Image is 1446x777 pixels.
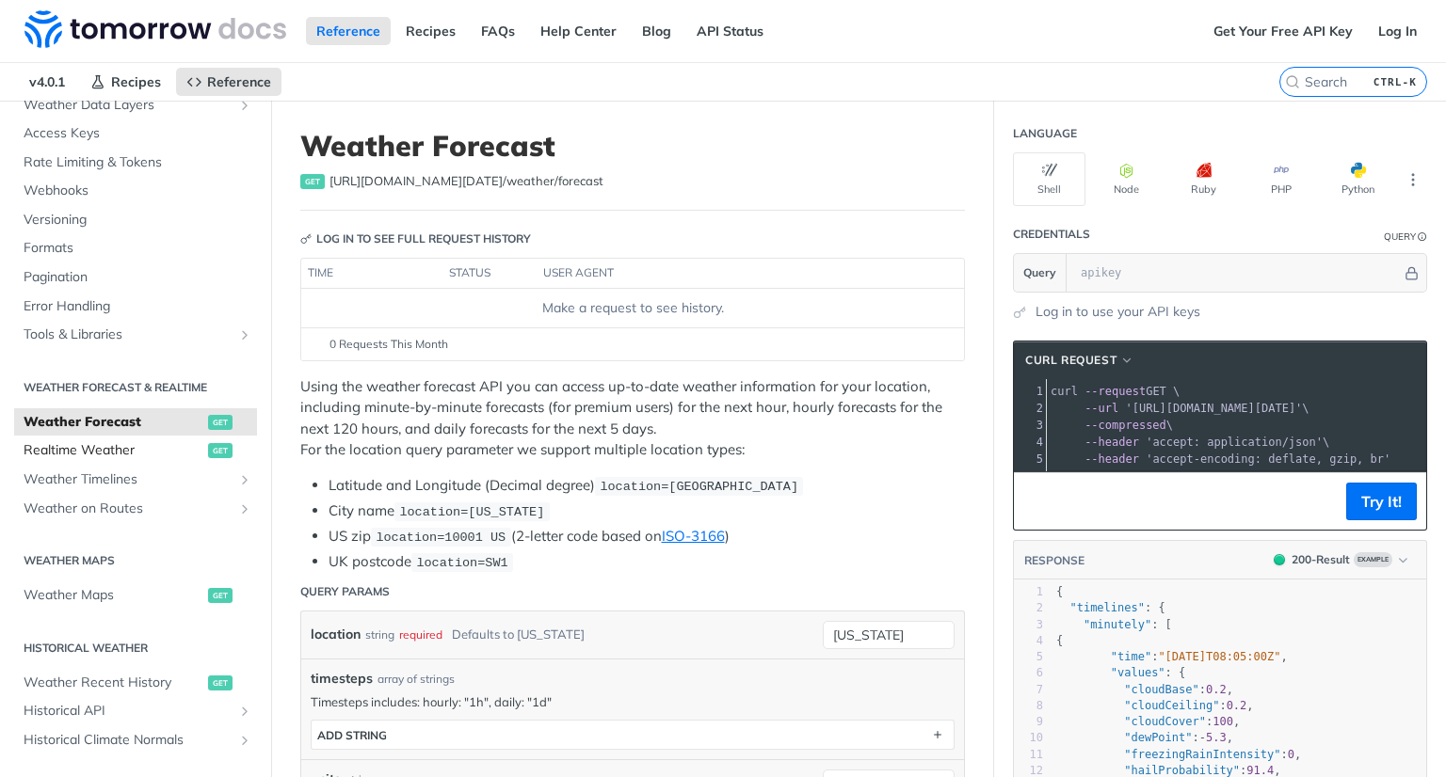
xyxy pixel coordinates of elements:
[1084,436,1139,449] span: --header
[1056,650,1288,663] span: : ,
[19,68,75,96] span: v4.0.1
[1023,551,1085,570] button: RESPONSE
[1056,748,1301,761] span: : ,
[1199,731,1206,744] span: -
[24,182,252,200] span: Webhooks
[378,671,455,688] div: array of strings
[632,17,682,45] a: Blog
[1051,436,1329,449] span: \
[1014,254,1067,292] button: Query
[311,669,373,689] span: timesteps
[1056,601,1165,614] span: : {
[329,172,603,191] span: https://api.tomorrow.io/v4/weather/forecast
[14,466,257,494] a: Weather TimelinesShow subpages for Weather Timelines
[365,621,394,648] div: string
[24,470,233,489] span: Weather Timelines
[237,704,252,719] button: Show subpages for Historical API
[309,298,956,318] div: Make a request to see history.
[1158,650,1280,663] span: "[DATE]T08:05:00Z"
[1014,730,1043,746] div: 10
[1213,715,1233,728] span: 100
[329,551,965,573] li: UK postcode
[1264,550,1417,569] button: 200200-ResultExample
[1051,385,1078,398] span: curl
[24,499,233,518] span: Weather on Routes
[416,556,507,570] span: location=SW1
[1069,601,1144,614] span: "timelines"
[1402,263,1422,282] button: Hide
[1014,584,1043,600] div: 1
[1384,230,1416,244] div: Query
[1056,585,1063,598] span: {
[317,728,387,742] div: ADD string
[1203,17,1363,45] a: Get Your Free API Key
[1013,226,1090,243] div: Credentials
[1111,650,1151,663] span: "time"
[1014,633,1043,649] div: 4
[1056,715,1240,728] span: : ,
[399,621,442,648] div: required
[537,259,926,289] th: user agent
[24,325,233,344] span: Tools & Libraries
[14,234,257,262] a: Formats
[1014,600,1043,616] div: 2
[14,669,257,697] a: Weather Recent Historyget
[662,527,725,545] a: ISO-3166
[1227,699,1247,712] span: 0.2
[1124,683,1198,696] span: "cloudBase"
[300,376,965,461] p: Using the weather forecast API you can access up-to-date weather information for your location, i...
[1111,666,1165,679] span: "values"
[1146,452,1390,466] span: 'accept-encoding: deflate, gzip, br'
[14,697,257,725] a: Historical APIShow subpages for Historical API
[24,731,233,750] span: Historical Climate Normals
[14,293,257,321] a: Error Handling
[1014,698,1043,714] div: 8
[1206,731,1227,744] span: 5.3
[442,259,537,289] th: status
[14,91,257,119] a: Weather Data LayersShow subpages for Weather Data Layers
[24,10,286,48] img: Tomorrow.io Weather API Docs
[312,721,954,749] button: ADD string
[14,263,257,292] a: Pagination
[1014,417,1046,434] div: 3
[1090,152,1163,206] button: Node
[1124,764,1240,777] span: "hailProbability"
[237,327,252,342] button: Show subpages for Tools & Libraries
[1405,171,1422,188] svg: More ellipsis
[1206,683,1227,696] span: 0.2
[300,233,312,245] svg: Key
[1146,436,1323,449] span: 'accept: application/json'
[1285,74,1300,89] svg: Search
[1384,230,1427,244] div: QueryInformation
[14,321,257,349] a: Tools & LibrariesShow subpages for Tools & Libraries
[1014,400,1046,417] div: 2
[1056,618,1172,631] span: : [
[1051,419,1173,432] span: \
[1399,166,1427,194] button: More Languages
[1019,351,1141,370] button: cURL Request
[1056,634,1063,647] span: {
[24,153,252,172] span: Rate Limiting & Tokens
[1014,747,1043,763] div: 11
[530,17,627,45] a: Help Center
[1274,554,1285,565] span: 200
[1167,152,1240,206] button: Ruby
[1056,699,1254,712] span: : ,
[14,581,257,610] a: Weather Mapsget
[1368,17,1427,45] a: Log In
[14,726,257,754] a: Historical Climate NormalsShow subpages for Historical Climate Normals
[14,379,257,396] h2: Weather Forecast & realtime
[600,480,798,494] span: location=[GEOGRAPHIC_DATA]
[1014,617,1043,633] div: 3
[24,239,252,258] span: Formats
[1288,748,1294,761] span: 0
[1071,254,1402,292] input: apikey
[208,443,233,458] span: get
[208,415,233,430] span: get
[306,17,391,45] a: Reference
[1014,434,1046,451] div: 4
[1125,402,1302,415] span: '[URL][DOMAIN_NAME][DATE]'
[208,675,233,690] span: get
[1056,666,1185,679] span: : {
[1013,152,1085,206] button: Shell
